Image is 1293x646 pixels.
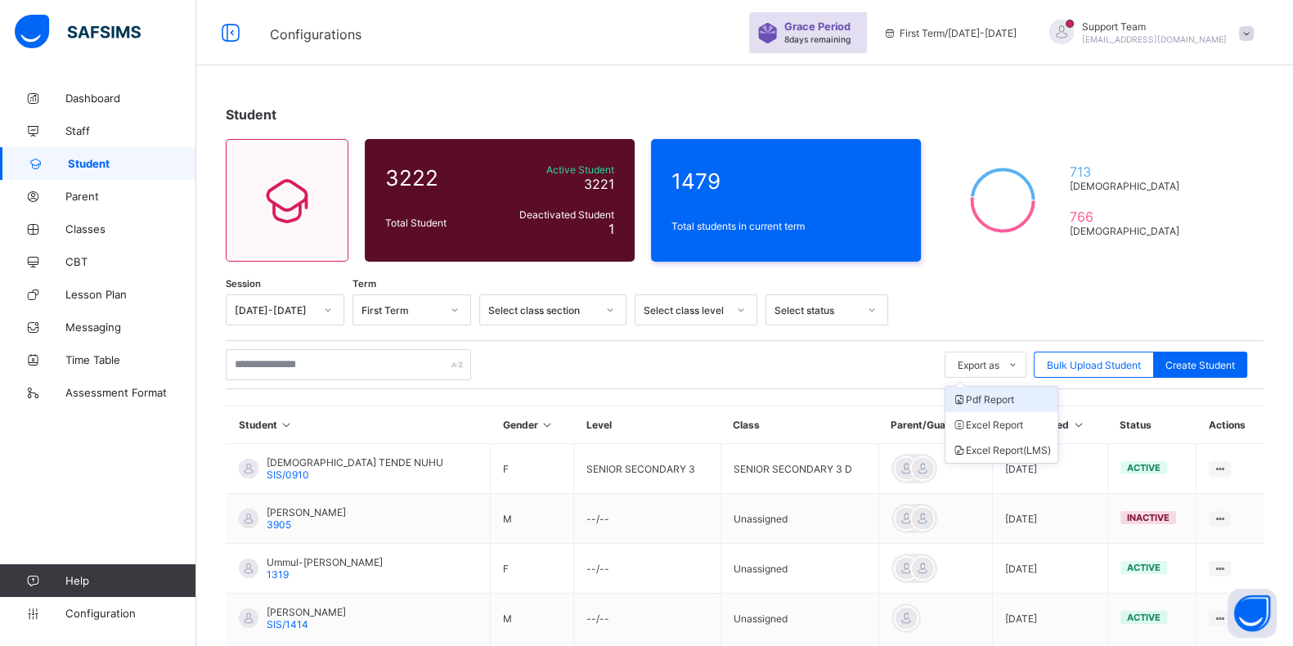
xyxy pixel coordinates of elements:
[65,222,196,236] span: Classes
[945,437,1057,463] li: dropdown-list-item-null-2
[65,353,196,366] span: Time Table
[721,406,878,444] th: Class
[721,544,878,594] td: Unassigned
[267,518,291,531] span: 3905
[1127,512,1170,523] span: inactive
[883,27,1017,39] span: session/term information
[1070,164,1187,180] span: 713
[15,15,141,49] img: safsims
[757,23,778,43] img: sticker-purple.71386a28dfed39d6af7621340158ba97.svg
[945,387,1057,412] li: dropdown-list-item-null-0
[1127,562,1161,573] span: active
[1071,419,1085,431] i: Sort in Ascending Order
[992,594,1107,644] td: [DATE]
[1127,462,1161,473] span: active
[381,213,494,233] div: Total Student
[491,444,574,494] td: F
[226,278,261,289] span: Session
[958,359,999,371] span: Export as
[267,469,309,481] span: SIS/0910
[280,419,294,431] i: Sort in Ascending Order
[992,494,1107,544] td: [DATE]
[1070,180,1187,192] span: [DEMOGRAPHIC_DATA]
[1228,589,1277,638] button: Open asap
[65,255,196,268] span: CBT
[227,406,491,444] th: Student
[774,304,858,316] div: Select status
[65,190,196,203] span: Parent
[267,456,443,469] span: [DEMOGRAPHIC_DATA] TENDE NUHU
[65,124,196,137] span: Staff
[361,304,441,316] div: First Term
[784,20,851,33] span: Grace Period
[352,278,376,289] span: Term
[68,157,196,170] span: Student
[65,386,196,399] span: Assessment Format
[878,406,992,444] th: Parent/Guardian
[721,444,878,494] td: SENIOR SECONDARY 3 D
[267,556,383,568] span: Ummul-[PERSON_NAME]
[1107,406,1196,444] th: Status
[573,494,721,544] td: --/--
[573,594,721,644] td: --/--
[65,574,195,587] span: Help
[784,34,851,44] span: 8 days remaining
[491,494,574,544] td: M
[721,494,878,544] td: Unassigned
[1196,406,1264,444] th: Actions
[644,304,727,316] div: Select class level
[267,606,346,618] span: [PERSON_NAME]
[573,406,721,444] th: Level
[491,594,574,644] td: M
[584,176,614,192] span: 3221
[488,304,596,316] div: Select class section
[226,106,276,123] span: Student
[1070,209,1187,225] span: 766
[65,288,196,301] span: Lesson Plan
[573,544,721,594] td: --/--
[1070,225,1187,237] span: [DEMOGRAPHIC_DATA]
[1047,359,1141,371] span: Bulk Upload Student
[491,544,574,594] td: F
[267,618,308,630] span: SIS/1414
[498,209,614,221] span: Deactivated Student
[65,607,195,620] span: Configuration
[541,419,554,431] i: Sort in Ascending Order
[267,506,346,518] span: [PERSON_NAME]
[1127,612,1161,623] span: active
[1082,20,1227,33] span: Support Team
[1165,359,1235,371] span: Create Student
[671,168,900,194] span: 1479
[992,444,1107,494] td: [DATE]
[721,594,878,644] td: Unassigned
[491,406,574,444] th: Gender
[498,164,614,176] span: Active Student
[1033,20,1262,47] div: SupportTeam
[671,220,900,232] span: Total students in current term
[945,412,1057,437] li: dropdown-list-item-null-1
[270,26,361,43] span: Configurations
[267,568,289,581] span: 1319
[65,321,196,334] span: Messaging
[235,304,314,316] div: [DATE]-[DATE]
[992,544,1107,594] td: [DATE]
[1082,34,1227,44] span: [EMAIL_ADDRESS][DOMAIN_NAME]
[385,165,490,191] span: 3222
[608,221,614,237] span: 1
[573,444,721,494] td: SENIOR SECONDARY 3
[65,92,196,105] span: Dashboard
